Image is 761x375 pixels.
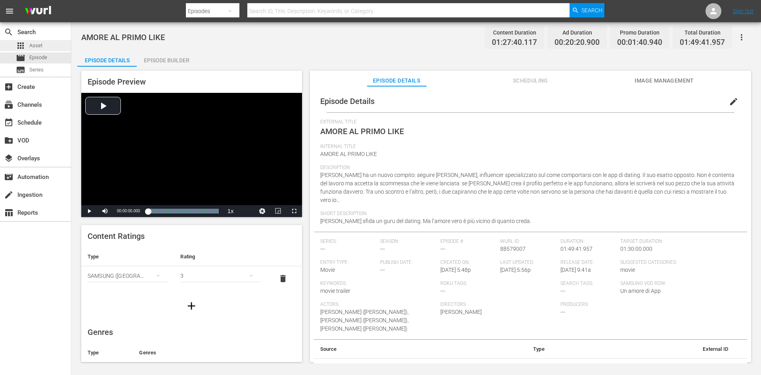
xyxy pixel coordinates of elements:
[320,127,404,136] span: AMORE AL PRIMO LIKE
[4,190,13,200] span: Ingestion
[680,38,725,47] span: 01:49:41.957
[620,238,736,245] span: Target Duration:
[320,144,737,150] span: Internal Title
[320,211,737,217] span: Short Description
[560,238,617,245] span: Duration:
[620,246,652,252] span: 01:30:00.000
[500,260,556,266] span: Last Updated:
[320,151,377,157] span: AMORE AL PRIMO LIKE
[29,54,47,62] span: Episode
[617,38,662,47] span: 00:01:40.940
[16,53,25,63] span: movie
[492,38,537,47] span: 01:27:40.117
[117,209,140,213] span: 00:00:00.000
[635,76,694,86] span: Image Management
[174,247,267,266] th: Rating
[570,3,604,17] button: Search
[4,118,13,127] span: Schedule
[320,281,436,287] span: Keywords:
[320,302,436,308] span: Actors
[733,8,753,14] a: Sign Out
[88,265,168,287] div: SAMSUNG ([GEOGRAPHIC_DATA] (Republic of))
[440,288,445,294] span: ---
[320,260,377,266] span: Entry Type:
[560,260,617,266] span: Release Date:
[4,82,13,92] span: Create
[440,309,482,315] span: [PERSON_NAME]
[620,267,635,273] span: movie
[620,288,661,294] span: Un amore di App
[380,238,436,245] span: Season:
[320,96,375,106] span: Episode Details
[4,154,13,163] span: Overlays
[88,327,113,337] span: Genres
[500,238,556,245] span: Wurl ID:
[380,246,385,252] span: ---
[4,172,13,182] span: Automation
[81,33,165,42] span: AMORE AL PRIMO LIKE
[560,309,565,315] span: ---
[320,172,734,203] span: [PERSON_NAME] ha un nuovo compito: seguire [PERSON_NAME], influencer specializzato sul come compo...
[4,27,13,37] span: Search
[320,218,531,224] span: [PERSON_NAME] sfida un guru del dating. Ma l’amore vero è più vicino di quanto creda.
[88,231,145,241] span: Content Ratings
[88,77,146,87] span: Episode Preview
[5,6,14,16] span: menu
[492,27,537,38] div: Content Duration
[137,51,196,70] div: Episode Builder
[486,340,551,359] th: Type
[148,209,218,213] div: Progress Bar
[81,343,133,362] th: Type
[367,76,426,86] span: Episode Details
[500,246,526,252] span: 88579007
[286,205,302,217] button: Fullscreen
[724,92,743,111] button: edit
[4,208,13,217] span: Reports
[77,51,137,70] div: Episode Details
[16,41,25,50] span: Asset
[729,97,738,106] span: edit
[16,65,25,75] span: Series
[19,2,57,21] img: ans4CAIJ8jUAAAAAAAAAAAAAAAAAAAAAAAAgQb4GAAAAAAAAAAAAAAAAAAAAAAAAJMjXAAAAAAAAAAAAAAAAAAAAAAAAgAT5G...
[320,165,737,171] span: Description
[29,42,42,50] span: Asset
[560,267,591,273] span: [DATE] 9:41a
[223,205,239,217] button: Playback Rate
[81,205,97,217] button: Play
[81,247,302,291] table: simple table
[4,100,13,110] span: Channels
[617,27,662,38] div: Promo Duration
[270,205,286,217] button: Picture-in-Picture
[620,281,677,287] span: Samsung VOD Row:
[133,343,277,362] th: Genres
[81,93,302,217] div: Video Player
[554,38,600,47] span: 00:20:20.900
[320,238,377,245] span: Series:
[4,136,13,145] span: VOD
[560,288,565,294] span: ---
[440,246,445,252] span: ---
[81,247,174,266] th: Type
[440,281,556,287] span: Roku Tags:
[440,238,497,245] span: Episode #:
[278,274,288,283] span: delete
[560,281,617,287] span: Search Tags:
[320,246,325,252] span: ---
[500,267,531,273] span: [DATE] 5:56p
[440,260,497,266] span: Created On:
[137,51,196,67] button: Episode Builder
[320,119,737,125] span: External Title
[320,288,350,294] span: movie trailer
[380,267,385,273] span: ---
[273,269,293,288] button: delete
[320,309,409,332] span: [PERSON_NAME] ([PERSON_NAME]),[PERSON_NAME] ([PERSON_NAME]),[PERSON_NAME] ([PERSON_NAME])
[560,302,677,308] span: Producers
[440,302,556,308] span: Directors
[501,76,560,86] span: Scheduling
[97,205,113,217] button: Mute
[29,66,44,74] span: Series
[180,265,260,287] div: 3
[320,267,335,273] span: Movie
[680,27,725,38] div: Total Duration
[77,51,137,67] button: Episode Details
